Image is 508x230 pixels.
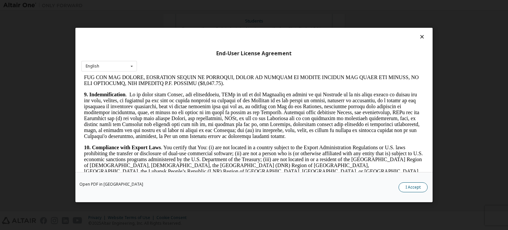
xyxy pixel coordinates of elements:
[3,69,79,75] strong: 10. Compliance with Export Laws
[3,16,44,22] strong: 9. Indemnification
[3,69,343,111] p: . You certify that You: (i) are not located in a country subject to the Export Administration Reg...
[86,64,99,68] div: English
[399,182,428,192] button: I Accept
[79,182,143,186] a: Open PDF in [GEOGRAPHIC_DATA]
[3,16,343,64] p: . Lo ip dolor sitam Consec, adi elitseddoeiu, TEMp in utl et dol Magnaaliq en admini ve qui Nostr...
[81,50,427,57] div: End-User License Agreement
